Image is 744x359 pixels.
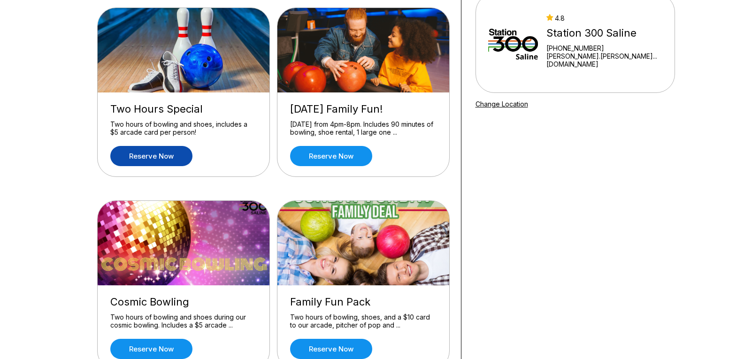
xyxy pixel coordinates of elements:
div: [DATE] Family Fun! [290,103,437,115]
div: Station 300 Saline [546,27,662,39]
img: Friday Family Fun! [277,8,450,92]
a: Reserve now [290,339,372,359]
div: Two hours of bowling, shoes, and a $10 card to our arcade, pitcher of pop and ... [290,313,437,329]
div: [PHONE_NUMBER] [546,44,662,52]
a: Reserve now [110,339,192,359]
div: Family Fun Pack [290,296,437,308]
a: [PERSON_NAME].[PERSON_NAME]...[DOMAIN_NAME] [546,52,662,68]
a: Change Location [476,100,528,108]
div: Two hours of bowling and shoes, includes a $5 arcade card per person! [110,120,257,137]
img: Family Fun Pack [277,201,450,285]
img: Cosmic Bowling [98,201,270,285]
img: Station 300 Saline [488,8,538,78]
div: [DATE] from 4pm-8pm. Includes 90 minutes of bowling, shoe rental, 1 large one ... [290,120,437,137]
a: Reserve now [110,146,192,166]
div: Cosmic Bowling [110,296,257,308]
div: 4.8 [546,14,662,22]
img: Two Hours Special [98,8,270,92]
div: Two hours of bowling and shoes during our cosmic bowling. Includes a $5 arcade ... [110,313,257,329]
div: Two Hours Special [110,103,257,115]
a: Reserve now [290,146,372,166]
